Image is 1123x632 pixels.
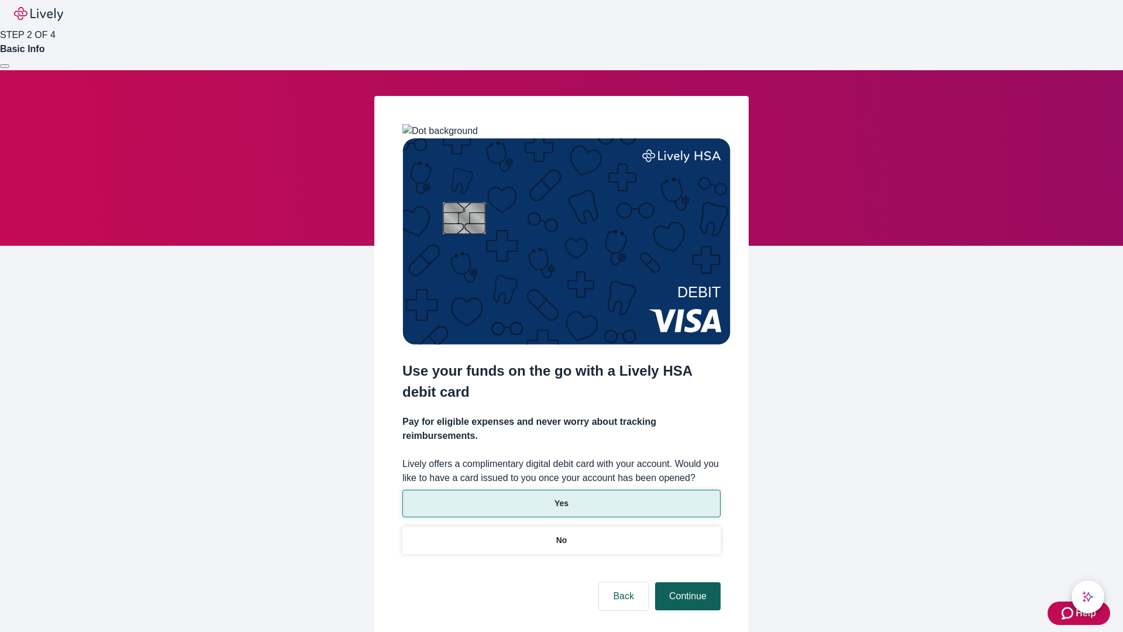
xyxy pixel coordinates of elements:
h4: Pay for eligible expenses and never worry about tracking reimbursements. [402,415,721,443]
button: No [402,527,721,554]
button: Zendesk support iconHelp [1048,602,1110,625]
p: Yes [554,497,569,510]
h2: Use your funds on the go with a Lively HSA debit card [402,360,721,403]
span: Help [1076,606,1096,620]
p: No [556,534,567,547]
svg: Lively AI Assistant [1082,591,1094,603]
label: Lively offers a complimentary digital debit card with your account. Would you like to have a card... [402,457,721,485]
button: chat [1072,581,1104,613]
button: Back [599,582,648,610]
svg: Zendesk support icon [1062,606,1076,620]
button: Continue [655,582,721,610]
img: Dot background [402,124,478,138]
img: Debit card [402,138,731,345]
button: Yes [402,490,721,517]
img: Lively [14,7,63,21]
